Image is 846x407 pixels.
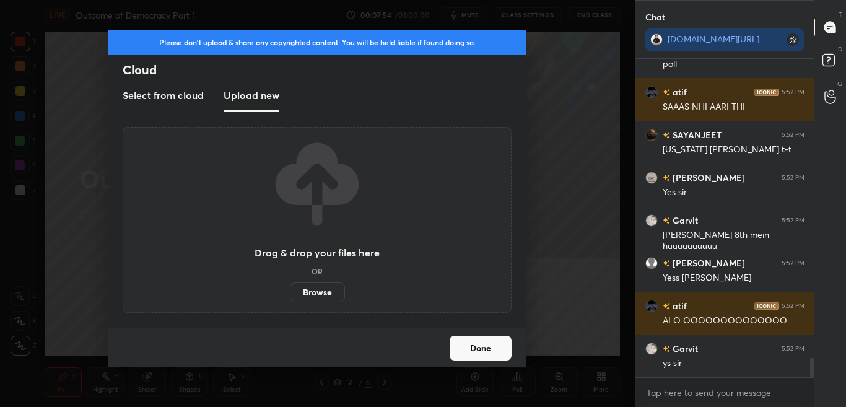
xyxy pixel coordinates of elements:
[670,256,745,269] h6: [PERSON_NAME]
[663,260,670,267] img: no-rating-badge.077c3623.svg
[670,299,687,312] h6: atif
[670,128,722,141] h6: SAYANJEET
[754,89,779,96] img: iconic-dark.1390631f.png
[663,357,805,370] div: ys sir
[123,88,204,103] h3: Select from cloud
[663,303,670,310] img: no-rating-badge.077c3623.svg
[838,45,842,54] p: D
[668,33,759,45] a: [DOMAIN_NAME][URL]
[670,171,745,184] h6: [PERSON_NAME]
[663,186,805,199] div: Yes sir
[123,62,526,78] h2: Cloud
[670,214,698,227] h6: Garvit
[782,260,805,267] div: 5:52 PM
[645,86,658,98] img: ea922646c1b843e5ac6bade9c68870a4.png
[224,88,279,103] h3: Upload new
[754,302,779,310] img: iconic-dark.1390631f.png
[663,272,805,284] div: Yess [PERSON_NAME]
[663,229,805,253] div: [PERSON_NAME] 8th mein huuuuuuuuuu
[782,302,805,310] div: 5:52 PM
[645,214,658,227] img: e35f31e61544412f9e446b98ea258c90.jpg
[645,343,658,355] img: e35f31e61544412f9e446b98ea258c90.jpg
[312,268,323,275] h5: OR
[782,131,805,139] div: 5:52 PM
[108,30,526,55] div: Please don't upload & share any copyrighted content. You will be held liable if found doing so.
[645,129,658,141] img: 599055bc1cb541b99b1a70a2069e4074.jpg
[663,89,670,96] img: no-rating-badge.077c3623.svg
[782,89,805,96] div: 5:52 PM
[255,248,380,258] h3: Drag & drop your files here
[450,336,512,361] button: Done
[837,79,842,89] p: G
[663,101,805,113] div: SAAAS NHI AARI THI
[635,1,675,33] p: Chat
[782,217,805,224] div: 5:52 PM
[663,175,670,182] img: no-rating-badge.077c3623.svg
[782,345,805,352] div: 5:52 PM
[782,174,805,182] div: 5:52 PM
[663,217,670,224] img: no-rating-badge.077c3623.svg
[670,85,687,98] h6: atif
[670,342,698,355] h6: Garvit
[663,58,805,71] div: poll
[645,172,658,184] img: cfb0a2f0b2ff47c386269d0bd38b1d19.jpg
[650,33,663,46] img: 0ff201b69d314e6aaef8e932575912d6.jpg
[645,257,658,269] img: default.png
[839,10,842,19] p: T
[663,144,805,156] div: [US_STATE] [PERSON_NAME] t-t
[663,346,670,352] img: no-rating-badge.077c3623.svg
[663,315,805,327] div: ALO OOOOOOOOOOOOOO
[635,59,814,377] div: grid
[663,132,670,139] img: no-rating-badge.077c3623.svg
[645,300,658,312] img: ea922646c1b843e5ac6bade9c68870a4.png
